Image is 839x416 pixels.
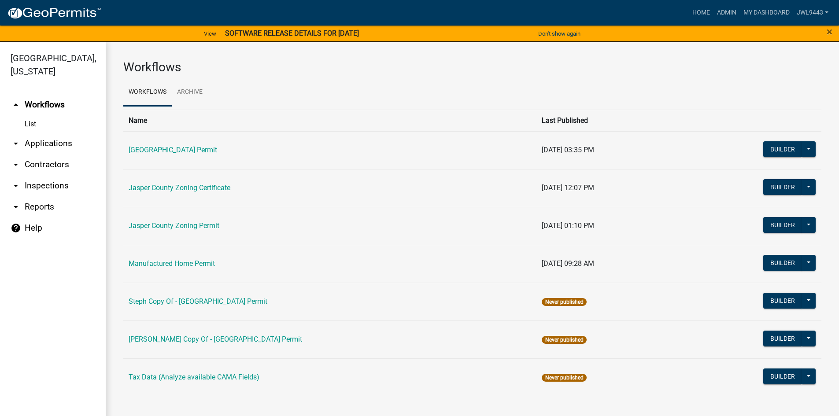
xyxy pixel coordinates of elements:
[542,298,586,306] span: Never published
[763,293,802,309] button: Builder
[129,373,259,381] a: Tax Data (Analyze available CAMA Fields)
[11,223,21,233] i: help
[542,184,594,192] span: [DATE] 12:07 PM
[11,99,21,110] i: arrow_drop_up
[713,4,740,21] a: Admin
[763,141,802,157] button: Builder
[542,221,594,230] span: [DATE] 01:10 PM
[172,78,208,107] a: Archive
[129,297,267,306] a: Steph Copy Of - [GEOGRAPHIC_DATA] Permit
[542,146,594,154] span: [DATE] 03:35 PM
[129,335,302,343] a: [PERSON_NAME] Copy Of - [GEOGRAPHIC_DATA] Permit
[763,255,802,271] button: Builder
[542,374,586,382] span: Never published
[763,331,802,346] button: Builder
[225,29,359,37] strong: SOFTWARE RELEASE DETAILS FOR [DATE]
[129,146,217,154] a: [GEOGRAPHIC_DATA] Permit
[11,138,21,149] i: arrow_drop_down
[542,259,594,268] span: [DATE] 09:28 AM
[200,26,220,41] a: View
[123,78,172,107] a: Workflows
[123,60,821,75] h3: Workflows
[536,110,678,131] th: Last Published
[763,217,802,233] button: Builder
[740,4,793,21] a: My Dashboard
[793,4,832,21] a: JWL9443
[129,221,219,230] a: Jasper County Zoning Permit
[129,184,230,192] a: Jasper County Zoning Certificate
[123,110,536,131] th: Name
[689,4,713,21] a: Home
[827,26,832,38] span: ×
[11,159,21,170] i: arrow_drop_down
[129,259,215,268] a: Manufactured Home Permit
[827,26,832,37] button: Close
[11,202,21,212] i: arrow_drop_down
[11,180,21,191] i: arrow_drop_down
[763,368,802,384] button: Builder
[542,336,586,344] span: Never published
[763,179,802,195] button: Builder
[535,26,584,41] button: Don't show again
